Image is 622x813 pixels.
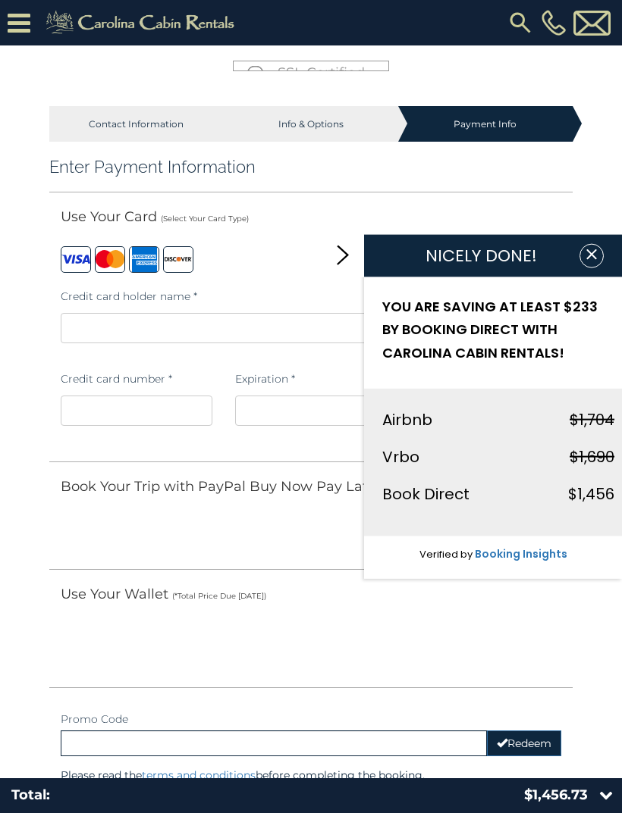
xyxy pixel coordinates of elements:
[570,446,614,467] strike: $1,690
[178,615,292,657] iframe: PayPal-venmo
[61,711,128,727] label: Promo Code
[49,157,573,177] h3: Enter Payment Information
[61,615,174,657] iframe: PayPal-paypal
[245,66,265,94] img: LOCKICON1.png
[61,508,174,550] iframe: PayPal-paylater
[538,10,570,36] a: [PHONE_NUMBER]
[61,208,157,225] span: Use Your Card
[61,586,168,602] span: Use Your Wallet
[161,214,249,224] small: (Select Your Card Type)
[142,768,256,782] a: terms and conditions
[382,295,614,364] h2: YOU ARE SAVING AT LEAST $233 BY BOOKING DIRECT WITH CAROLINA CABIN RENTALS!
[235,371,295,386] label: Expiration *
[507,9,534,36] img: search-regular.svg
[38,8,247,38] img: Khaki-logo.png
[61,478,382,495] span: Book Your Trip with PayPal Buy Now Pay Later
[475,546,567,561] a: Booking Insights
[11,786,50,803] strong: Total:
[382,444,419,470] div: Vrbo
[382,407,432,433] div: Airbnb
[419,547,473,561] span: Verified by
[172,591,266,601] small: (*Total Price Due [DATE])
[568,481,614,507] div: $1,456
[61,289,197,304] label: Credit card holder name *
[245,66,377,81] h4: SSL Certified
[382,246,580,264] h1: NICELY DONE!
[382,483,470,505] span: Book Direct
[524,786,588,803] strong: $1,456.73
[61,371,172,386] label: Credit card number *
[61,768,561,783] p: Please read the before completing the booking.
[570,409,614,430] strike: $1,704
[487,730,561,756] button: Redeem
